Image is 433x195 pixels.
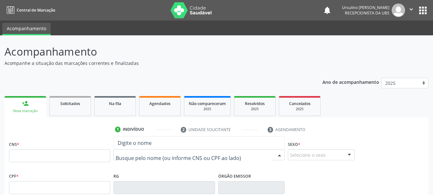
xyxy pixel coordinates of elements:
span: Resolvidos [245,101,265,106]
div: Nova marcação [9,109,42,113]
p: Acompanhe a situação das marcações correntes e finalizadas [4,60,301,66]
label: RG [113,171,119,181]
span: Recepcionista da UBS [345,10,389,16]
span: Na fila [109,101,121,106]
button: apps [417,5,429,16]
label: CNS [9,139,19,149]
span: Central de Marcação [17,7,55,13]
span: Agendados [149,101,171,106]
a: Acompanhamento [2,23,51,35]
div: 2025 [189,107,226,111]
div: Indivíduo [123,127,144,132]
p: Acompanhamento [4,44,301,60]
img: img [392,4,405,17]
input: Busque pelo nome (ou informe CNS ou CPF ao lado) [116,152,271,164]
p: Ano de acompanhamento [322,78,379,86]
span: Selecione o sexo [290,152,325,158]
button: notifications [323,6,332,15]
span: Cancelados [289,101,311,106]
span: Digite o nome [118,139,152,146]
div: person_add [22,100,29,107]
span: Solicitados [60,101,80,106]
button:  [405,4,417,17]
label: Órgão emissor [218,171,251,181]
a: Central de Marcação [4,5,55,15]
div: 2025 [284,107,316,111]
label: Sexo [288,139,300,149]
div: 1 [115,127,121,132]
div: 2025 [239,107,271,111]
span: Não compareceram [189,101,226,106]
div: Ursulino [PERSON_NAME] [342,5,389,10]
i:  [408,6,415,13]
